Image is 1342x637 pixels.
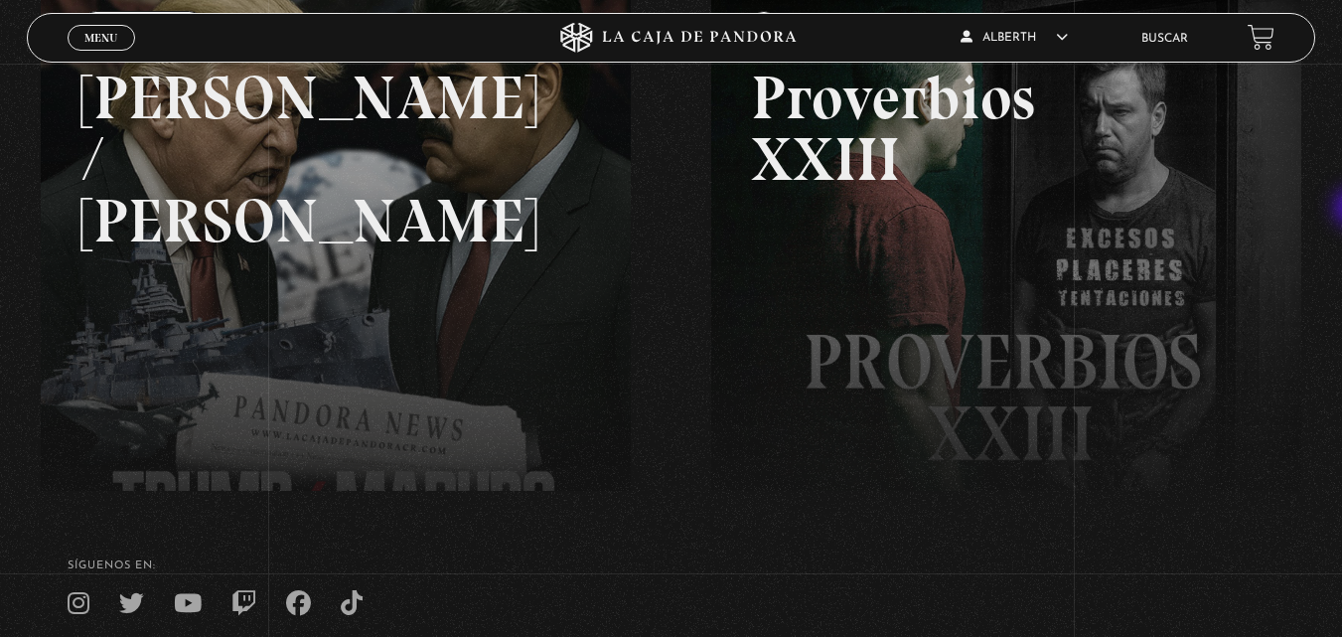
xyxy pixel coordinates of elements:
a: View your shopping cart [1248,24,1274,51]
a: Buscar [1141,33,1188,45]
h4: SÍguenos en: [68,560,1275,571]
span: Cerrar [77,49,124,63]
span: Alberth [961,32,1068,44]
span: Menu [84,32,117,44]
